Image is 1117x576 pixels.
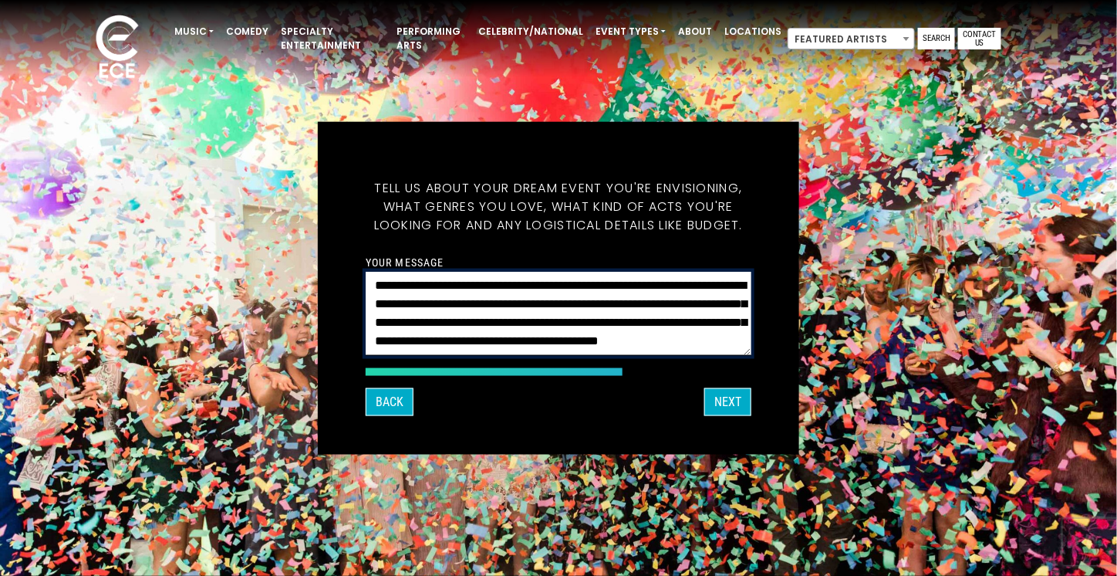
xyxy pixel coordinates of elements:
a: Music [168,19,220,45]
a: Performing Arts [390,19,472,59]
h5: Tell us about your dream event you're envisioning, what genres you love, what kind of acts you're... [366,161,751,253]
a: Contact Us [958,28,1001,49]
a: Event Types [589,19,672,45]
a: Comedy [220,19,275,45]
a: About [672,19,718,45]
span: Featured Artists [788,29,914,50]
label: Your message [366,256,444,269]
button: Next [704,388,751,415]
img: ece_new_logo_whitev2-1.png [79,11,156,86]
button: Back [366,388,413,415]
a: Search [918,28,955,49]
span: Featured Artists [788,28,915,49]
a: Celebrity/National [472,19,589,45]
a: Specialty Entertainment [275,19,390,59]
a: Locations [718,19,788,45]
